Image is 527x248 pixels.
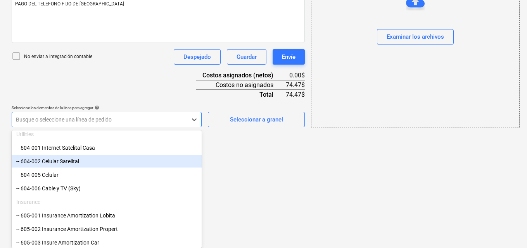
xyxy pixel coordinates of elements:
div: Utilities [12,128,202,140]
div: 74.47$ [286,90,305,99]
iframe: Chat Widget [488,211,527,248]
div: -- 604-006 Cable y TV (Sky) [12,182,202,195]
div: 0.00$ [286,71,305,80]
p: No enviar a integración contable [24,53,92,60]
div: Costos no asignados [196,80,286,90]
div: -- 604-005 Celular [12,169,202,181]
div: -- 605-002 Insurance Amortization Propert [12,223,202,235]
div: -- 604-001 Internet Satelital Casa [12,142,202,154]
div: -- 605-001 Insurance Amortization Lobita [12,209,202,222]
button: Examinar los archivos [377,29,454,45]
div: Examinar los archivos [387,32,444,42]
div: Insurance [12,196,202,208]
div: Guardar [237,52,257,62]
div: Despejado [183,52,211,62]
span: help [93,105,99,110]
div: Widget de chat [488,211,527,248]
span: PAGO DEL TELEFONO FIJO DE [GEOGRAPHIC_DATA] [15,1,124,7]
button: Seleccionar a granel [208,112,305,127]
button: Envíe [273,49,305,65]
div: Total [196,90,286,99]
div: Seleccione los elementos de la línea para agregar [12,105,202,110]
button: Guardar [227,49,266,65]
div: Costos asignados (netos) [196,71,286,80]
button: Despejado [174,49,221,65]
div: 74.47$ [286,80,305,90]
div: Envíe [282,52,295,62]
div: Seleccionar a granel [230,115,283,125]
div: -- 604-002 Celular Satelital [12,155,202,168]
